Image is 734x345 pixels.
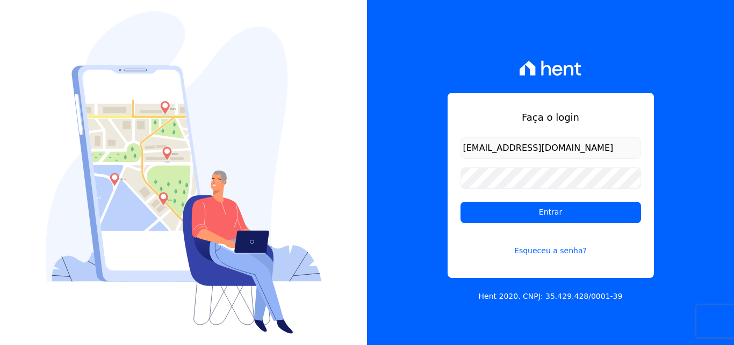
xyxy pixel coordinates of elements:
[46,11,322,334] img: Login
[460,202,641,223] input: Entrar
[479,291,623,302] p: Hent 2020. CNPJ: 35.429.428/0001-39
[460,110,641,124] h1: Faça o login
[460,232,641,256] a: Esqueceu a senha?
[460,137,641,159] input: Email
